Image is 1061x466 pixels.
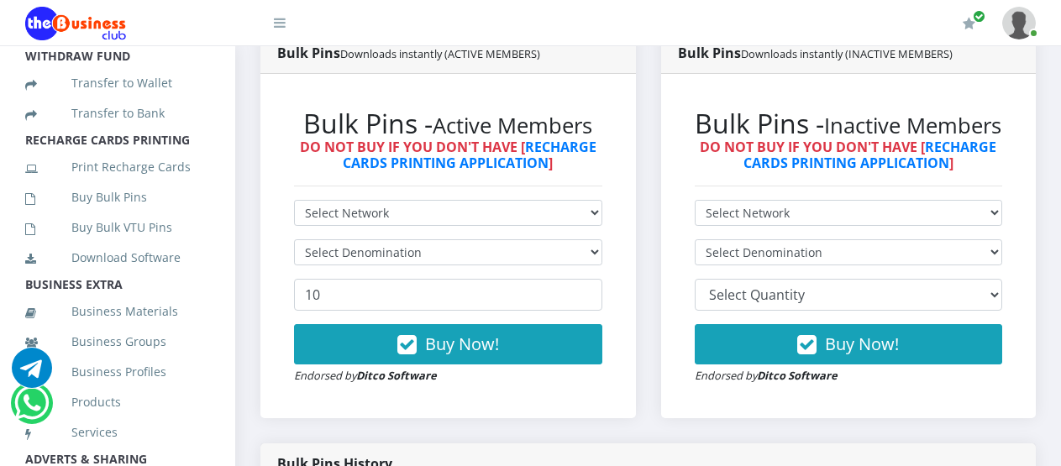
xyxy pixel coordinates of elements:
[25,64,210,102] a: Transfer to Wallet
[25,292,210,331] a: Business Materials
[433,111,592,140] small: Active Members
[343,138,596,172] a: RECHARGE CARDS PRINTING APPLICATION
[695,368,838,383] small: Endorsed by
[25,383,210,421] a: Products
[25,238,210,277] a: Download Software
[25,353,210,391] a: Business Profiles
[25,413,210,452] a: Services
[741,46,953,61] small: Downloads instantly (INACTIVE MEMBERS)
[356,368,437,383] strong: Ditco Software
[25,322,210,361] a: Business Groups
[294,279,602,311] input: Enter Quantity
[294,368,437,383] small: Endorsed by
[743,138,997,172] a: RECHARGE CARDS PRINTING APPLICATION
[25,208,210,247] a: Buy Bulk VTU Pins
[294,107,602,139] h2: Bulk Pins -
[695,107,1003,139] h2: Bulk Pins -
[678,44,953,62] strong: Bulk Pins
[300,138,596,172] strong: DO NOT BUY IF YOU DON'T HAVE [ ]
[25,7,126,40] img: Logo
[25,148,210,186] a: Print Recharge Cards
[1002,7,1036,39] img: User
[14,395,49,423] a: Chat for support
[340,46,540,61] small: Downloads instantly (ACTIVE MEMBERS)
[695,324,1003,364] button: Buy Now!
[700,138,996,172] strong: DO NOT BUY IF YOU DON'T HAVE [ ]
[25,178,210,217] a: Buy Bulk Pins
[825,332,899,355] span: Buy Now!
[973,10,985,23] span: Renew/Upgrade Subscription
[963,17,975,30] i: Renew/Upgrade Subscription
[425,332,499,355] span: Buy Now!
[757,368,838,383] strong: Ditco Software
[12,360,52,388] a: Chat for support
[824,111,1001,140] small: Inactive Members
[25,94,210,133] a: Transfer to Bank
[277,44,540,62] strong: Bulk Pins
[294,324,602,364] button: Buy Now!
